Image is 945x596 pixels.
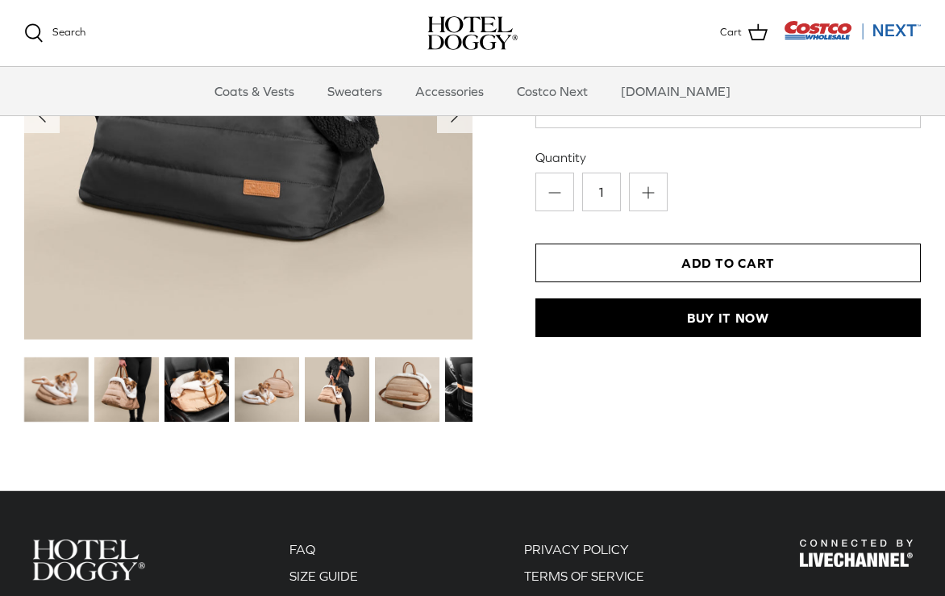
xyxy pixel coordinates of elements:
label: Quantity [535,148,921,166]
span: Search [52,26,85,38]
button: Buy it now [535,298,921,337]
img: small dog in a tan dog carrier on a black seat in the car [164,357,229,422]
img: hoteldoggycom [427,16,518,50]
a: Visit Costco Next [784,31,921,43]
a: Search [24,23,85,43]
input: Quantity [582,173,621,211]
span: Cart [720,24,742,41]
a: FAQ [289,542,315,556]
a: hoteldoggy.com hoteldoggycom [427,16,518,50]
a: PRIVACY POLICY [524,542,629,556]
a: Costco Next [502,67,602,115]
a: [DOMAIN_NAME] [606,67,745,115]
img: Costco Next [784,20,921,40]
a: Coats & Vests [200,67,309,115]
a: Cart [720,23,768,44]
a: Accessories [401,67,498,115]
img: Hotel Doggy Costco Next [800,540,913,568]
a: SIZE GUIDE [289,569,358,583]
a: TERMS OF SERVICE [524,569,644,583]
a: Sweaters [313,67,397,115]
button: Add to Cart [535,244,921,282]
img: Hotel Doggy Costco Next [32,540,145,581]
